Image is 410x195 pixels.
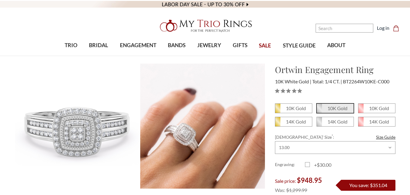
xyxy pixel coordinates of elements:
input: Search and use arrows or TAB to navigate results [316,24,373,33]
span: 14K Yellow Gold [275,117,312,126]
span: BANDS [168,41,185,49]
img: Photo of Ortwin 1/4 ct tw. Cushion Cluster Engagement Ring 10K White Gold [BT2264WE-C000] [140,64,265,189]
span: SALE [259,42,271,50]
a: My Trio Rings [119,16,291,36]
a: TRIO [59,36,83,55]
span: 10K White Gold [275,78,311,84]
svg: cart.cart_preview [393,25,399,31]
span: Sale price: [275,178,296,184]
a: JEWELRY [191,36,227,55]
a: BANDS [162,36,191,55]
a: GIFTS [227,36,253,55]
a: Log in [377,24,389,32]
span: BRIDAL [89,41,108,49]
span: 10K White Gold [317,104,354,113]
img: Photo of Ortwin 1/4 ct tw. Cushion Cluster Engagement Ring 10K White Gold [BT2264WE-C000] [15,64,140,189]
button: submenu toggle [68,55,74,56]
button: submenu toggle [237,55,243,56]
label: +$30.00 [305,161,335,169]
img: My Trio Rings [157,16,254,36]
span: 14K White Gold [317,117,354,126]
span: 10K Rose Gold [358,104,395,113]
em: 14K Gold [327,119,347,124]
em: 14K Gold [286,119,306,124]
span: JEWELRY [197,41,221,49]
a: SALE [253,36,277,56]
em: 10K Gold [286,105,306,111]
em: 10K Gold [369,105,389,111]
span: You save: $351.04 [349,182,387,188]
span: TRIO [65,41,77,49]
button: submenu toggle [96,55,102,56]
button: submenu toggle [206,55,212,56]
span: Was: [275,187,285,193]
h1: Ortwin Engagement Ring [275,63,395,76]
a: Cart with 0 items [393,24,403,32]
button: submenu toggle [174,55,180,56]
span: $948.95 [297,176,322,184]
span: 14K Rose Gold [358,117,395,126]
a: STYLE GUIDE [277,36,321,56]
em: 10K Gold [327,105,347,111]
span: $1,299.99 [286,187,307,193]
span: BT2264W10KE-C000 [343,78,389,84]
label: Engraving: [275,161,305,169]
span: STYLE GUIDE [283,42,316,50]
a: Size Guide [376,134,395,140]
button: submenu toggle [135,55,141,56]
span: ENGAGEMENT [120,41,156,49]
em: 14K Gold [369,119,389,124]
span: 10K Yellow Gold [275,104,312,113]
label: [DEMOGRAPHIC_DATA]' Size : [275,134,395,140]
span: Total: 1/4 CT. [312,78,342,84]
span: GIFTS [233,41,247,49]
a: BRIDAL [83,36,114,55]
a: ENGAGEMENT [114,36,162,55]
